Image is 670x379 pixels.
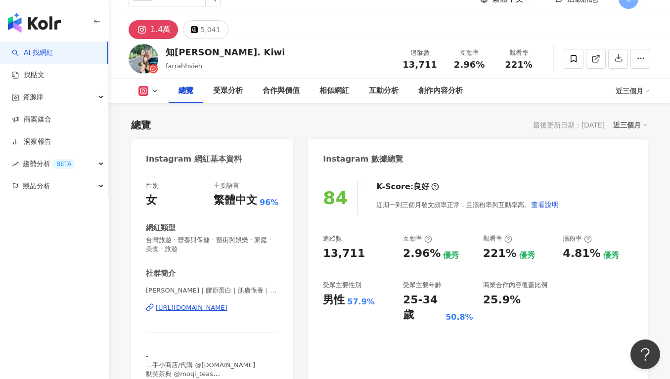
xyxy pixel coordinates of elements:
div: 主要語言 [214,181,239,190]
div: 5,041 [200,23,220,37]
a: 找貼文 [12,70,45,80]
div: 25-34 歲 [403,293,443,323]
span: rise [12,161,19,168]
span: 221% [505,60,533,70]
button: 1.4萬 [129,20,178,39]
div: 觀看率 [483,234,512,243]
div: [URL][DOMAIN_NAME] [156,303,227,312]
div: 男性 [323,293,345,308]
a: [URL][DOMAIN_NAME] [146,303,278,312]
span: farrahhsieh [166,62,202,70]
div: 優秀 [519,250,535,261]
iframe: Help Scout Beacon - Open [630,339,660,369]
button: 5,041 [183,20,228,39]
div: 互動分析 [369,85,399,97]
span: 查看說明 [531,201,559,209]
span: 競品分析 [23,175,50,197]
div: 57.9% [347,296,375,307]
div: 相似網紅 [319,85,349,97]
a: 洞察報告 [12,137,51,147]
div: K-Score : [376,181,439,192]
img: KOL Avatar [129,44,158,74]
span: 13,711 [402,59,437,70]
div: 受眾分析 [213,85,243,97]
div: 221% [483,246,517,261]
span: 趨勢分析 [23,153,75,175]
div: 性別 [146,181,159,190]
div: 女 [146,193,157,208]
div: 互動率 [403,234,432,243]
div: 總覽 [179,85,193,97]
div: 1.4萬 [150,23,171,37]
div: 網紅類型 [146,223,176,233]
div: Instagram 數據總覽 [323,154,403,165]
div: BETA [52,159,75,169]
img: logo [8,13,61,33]
button: 查看說明 [531,195,559,214]
div: 近期一到三個月發文頻率正常，且漲粉率與互動率高。 [376,195,559,214]
div: Instagram 網紅基本資料 [146,154,242,165]
div: 近三個月 [616,83,650,99]
div: 優秀 [443,250,459,261]
div: 總覽 [131,118,151,132]
div: 商業合作內容覆蓋比例 [483,281,547,290]
div: 近三個月 [613,119,648,131]
div: 知[PERSON_NAME]. Kiwi [166,46,285,58]
span: [PERSON_NAME]｜膠原蛋白｜肌膚保養｜隱適美矯正｜美白牙齒美學專業 | farrahhsieh [146,286,278,295]
div: 優秀 [603,250,619,261]
div: 受眾主要性別 [323,281,361,290]
div: 漲粉率 [563,234,592,243]
div: 追蹤數 [323,234,342,243]
div: 良好 [413,181,429,192]
div: 84 [323,188,348,208]
div: 50.8% [446,312,473,323]
div: 受眾主要年齡 [403,281,442,290]
div: 25.9% [483,293,521,308]
span: 資源庫 [23,86,44,108]
span: 96% [260,197,278,208]
div: 最後更新日期：[DATE] [533,121,605,129]
div: 社群簡介 [146,268,176,279]
span: 台灣旅遊 · 營養與保健 · 藝術與娛樂 · 家庭 · 美食 · 旅遊 [146,236,278,253]
div: 創作內容分析 [418,85,463,97]
div: 2.96% [403,246,441,261]
div: 繁體中文 [214,193,257,208]
div: 合作與價值 [263,85,300,97]
div: 13,711 [323,246,365,261]
a: searchAI 找網紅 [12,48,53,58]
div: 4.81% [563,246,600,261]
span: 2.96% [454,60,485,70]
div: 互動率 [450,48,488,58]
div: 觀看率 [500,48,537,58]
div: 追蹤數 [401,48,439,58]
a: 商案媒合 [12,115,51,125]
